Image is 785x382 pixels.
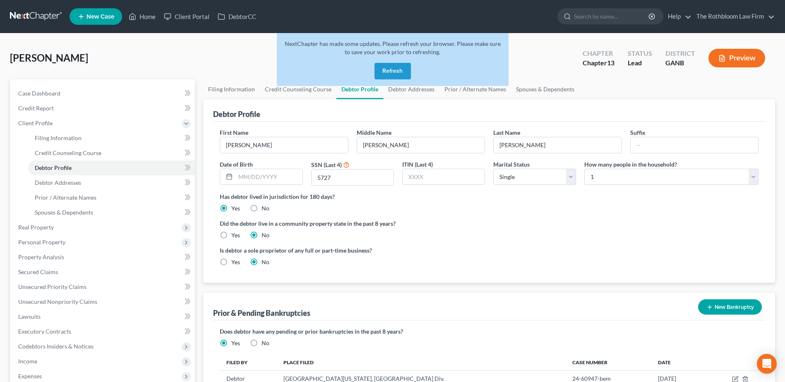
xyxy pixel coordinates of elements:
[231,231,240,239] label: Yes
[18,313,41,320] span: Lawsuits
[583,49,615,58] div: Chapter
[630,128,646,137] label: Suffix
[10,52,88,64] span: [PERSON_NAME]
[18,268,58,275] span: Secured Claims
[493,128,520,137] label: Last Name
[231,204,240,212] label: Yes
[28,175,195,190] a: Debtor Addresses
[566,354,651,370] th: Case Number
[494,137,621,153] input: --
[607,59,615,67] span: 13
[231,258,240,266] label: Yes
[285,40,501,55] span: NextChapter has made some updates. Please refresh your browser. Please make sure to save your wor...
[12,265,195,279] a: Secured Claims
[357,128,391,137] label: Middle Name
[312,170,394,185] input: XXXX
[231,339,240,347] label: Yes
[18,358,37,365] span: Income
[12,86,195,101] a: Case Dashboard
[12,101,195,116] a: Credit Report
[86,14,114,20] span: New Case
[18,298,97,305] span: Unsecured Nonpriority Claims
[12,279,195,294] a: Unsecured Priority Claims
[18,372,42,380] span: Expenses
[220,137,348,153] input: --
[584,160,677,169] label: How many people in the household?
[12,309,195,324] a: Lawsuits
[125,9,160,24] a: Home
[18,224,54,231] span: Real Property
[18,239,65,246] span: Personal Property
[18,253,64,260] span: Property Analysis
[628,58,652,68] div: Lead
[28,160,195,175] a: Debtor Profile
[213,308,310,318] div: Prior & Pending Bankruptcies
[665,49,695,58] div: District
[631,137,758,153] input: --
[35,134,82,141] span: Filing Information
[511,79,579,99] a: Spouses & Dependents
[708,49,765,67] button: Preview
[18,283,86,290] span: Unsecured Priority Claims
[35,209,93,216] span: Spouses & Dependents
[664,9,691,24] a: Help
[651,354,703,370] th: Date
[262,339,269,347] label: No
[35,179,81,186] span: Debtor Addresses
[18,90,60,97] span: Case Dashboard
[262,231,269,239] label: No
[203,79,260,99] a: Filing Information
[574,9,650,24] input: Search by name...
[18,105,54,112] span: Credit Report
[402,160,433,169] label: ITIN (Last 4)
[311,160,342,169] label: SSN (Last 4)
[220,246,485,255] label: Is debtor a sole proprietor of any full or part-time business?
[220,327,759,336] label: Does debtor have any pending or prior bankruptcies in the past 8 years?
[374,63,411,79] button: Refresh
[35,149,101,156] span: Credit Counseling Course
[698,299,762,315] button: New Bankruptcy
[18,328,71,335] span: Executory Contracts
[262,258,269,266] label: No
[213,109,260,119] div: Debtor Profile
[692,9,775,24] a: The Rothbloom Law Firm
[260,79,336,99] a: Credit Counseling Course
[28,146,195,160] a: Credit Counseling Course
[220,192,759,201] label: Has debtor lived in jurisdiction for 180 days?
[665,58,695,68] div: GANB
[628,49,652,58] div: Status
[220,160,253,169] label: Date of Birth
[160,9,214,24] a: Client Portal
[214,9,260,24] a: DebtorCC
[220,354,277,370] th: Filed By
[220,128,248,137] label: First Name
[277,354,566,370] th: Place Filed
[403,169,485,185] input: XXXX
[28,190,195,205] a: Prior / Alternate Names
[757,354,777,374] div: Open Intercom Messenger
[12,250,195,265] a: Property Analysis
[357,137,485,153] input: M.I
[262,204,269,212] label: No
[12,324,195,339] a: Executory Contracts
[583,58,615,68] div: Chapter
[235,169,302,185] input: MM/DD/YYYY
[28,131,195,146] a: Filing Information
[35,164,72,171] span: Debtor Profile
[220,219,759,228] label: Did the debtor live in a community property state in the past 8 years?
[35,194,96,201] span: Prior / Alternate Names
[493,160,530,169] label: Marital Status
[18,343,94,350] span: Codebtors Insiders & Notices
[12,294,195,309] a: Unsecured Nonpriority Claims
[18,119,53,127] span: Client Profile
[28,205,195,220] a: Spouses & Dependents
